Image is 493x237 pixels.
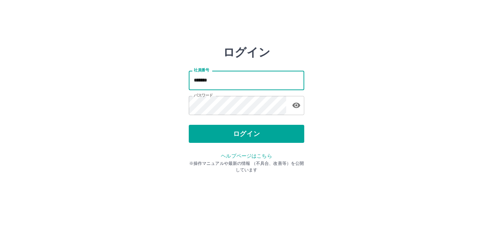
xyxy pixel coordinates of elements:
[189,125,304,143] button: ログイン
[221,153,272,159] a: ヘルプページはこちら
[194,67,209,73] label: 社員番号
[189,160,304,173] p: ※操作マニュアルや最新の情報 （不具合、改善等）を公開しています
[194,93,213,98] label: パスワード
[223,45,270,59] h2: ログイン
